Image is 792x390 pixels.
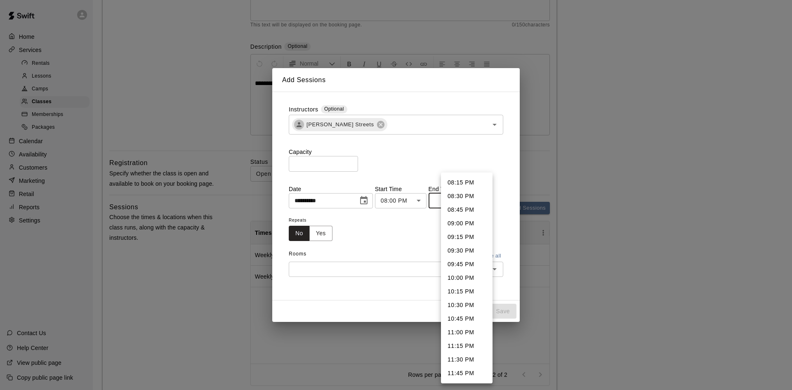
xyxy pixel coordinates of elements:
[441,258,493,271] li: 09:45 PM
[441,244,493,258] li: 09:30 PM
[441,312,493,326] li: 10:45 PM
[441,366,493,380] li: 11:45 PM
[441,203,493,217] li: 08:45 PM
[441,189,493,203] li: 08:30 PM
[441,353,493,366] li: 11:30 PM
[441,326,493,339] li: 11:00 PM
[441,217,493,230] li: 09:00 PM
[441,230,493,244] li: 09:15 PM
[441,176,493,189] li: 08:15 PM
[441,298,493,312] li: 10:30 PM
[441,271,493,285] li: 10:00 PM
[441,339,493,353] li: 11:15 PM
[441,285,493,298] li: 10:15 PM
